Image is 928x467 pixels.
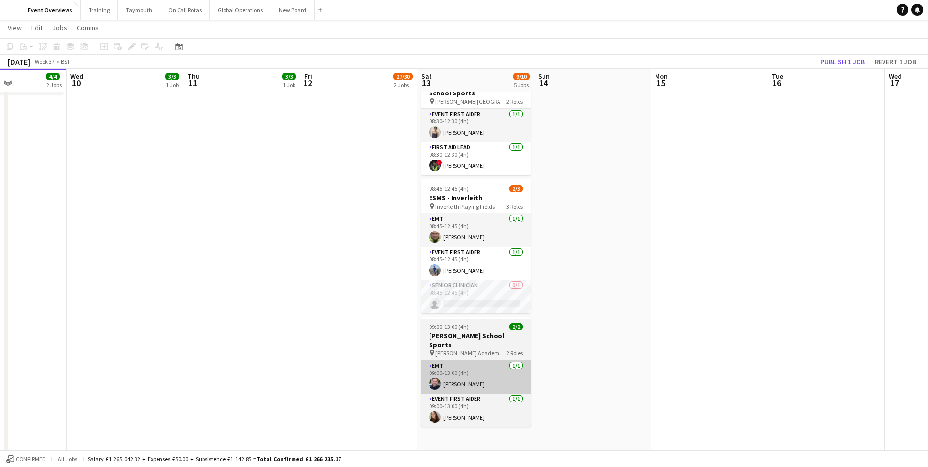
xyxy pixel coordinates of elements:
button: Taymouth [118,0,160,20]
a: Comms [73,22,103,34]
button: Training [81,0,118,20]
button: Confirmed [5,454,47,465]
span: Comms [77,23,99,32]
span: Edit [31,23,43,32]
span: Confirmed [16,456,46,463]
a: Edit [27,22,46,34]
span: Total Confirmed £1 266 235.17 [256,455,341,463]
span: Jobs [52,23,67,32]
button: Revert 1 job [871,55,920,68]
button: Publish 1 job [816,55,869,68]
span: All jobs [56,455,79,463]
span: Week 37 [32,58,57,65]
a: Jobs [48,22,71,34]
button: Event Overviews [20,0,81,20]
span: View [8,23,22,32]
button: On Call Rotas [160,0,210,20]
button: Global Operations [210,0,271,20]
button: New Board [271,0,315,20]
div: [DATE] [8,57,30,67]
div: Salary £1 265 042.32 + Expenses £50.00 + Subsistence £1 142.85 = [88,455,341,463]
div: BST [61,58,70,65]
a: View [4,22,25,34]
